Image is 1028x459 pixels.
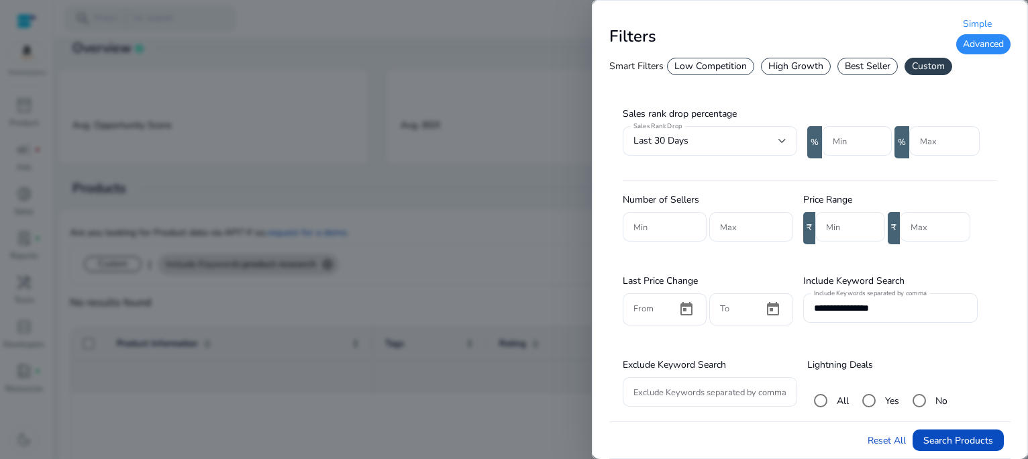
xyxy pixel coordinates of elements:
div: Custom [905,58,952,75]
div: Best Seller [837,58,898,75]
a: Reset All [868,433,906,448]
div: Advanced [956,34,1011,54]
label: No [933,394,947,408]
h3: Lightning Deals [807,358,947,372]
div: Low Competition [667,58,754,75]
h3: Include Keyword Search [803,274,978,288]
b: Filters [609,25,656,47]
div: ₹ [803,212,815,244]
button: Search Products [913,429,1004,451]
h3: Smart Filters [609,60,664,73]
div: % [894,126,909,158]
div: % [807,126,822,158]
button: Open calendar [757,293,789,325]
div: Simple [956,14,1011,34]
div: High Growth [761,58,831,75]
h3: Price Range [803,193,970,207]
label: Yes [882,394,899,408]
mat-label: Sales Rank Drop [633,122,682,132]
h3: Number of Sellers [623,193,793,207]
button: Open calendar [670,293,703,325]
span: Search Products [923,433,993,448]
label: All [834,394,849,408]
div: ₹ [888,212,900,244]
h3: Sales rank drop percentage [623,107,980,121]
h3: Last Price Change [623,274,793,288]
mat-label: Include Keywords separated by comma [814,289,927,298]
span: Last 30 Days [633,134,688,147]
h3: Exclude Keyword Search [623,358,797,372]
